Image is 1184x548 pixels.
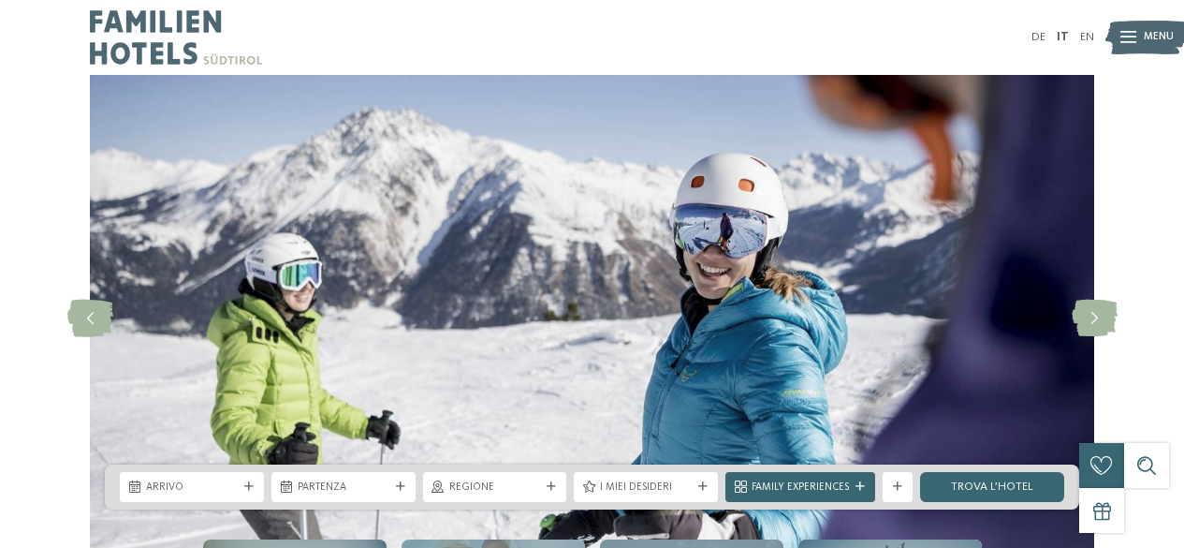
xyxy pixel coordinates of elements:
[600,481,692,496] span: I miei desideri
[920,472,1064,502] a: trova l’hotel
[298,481,389,496] span: Partenza
[752,481,849,496] span: Family Experiences
[1031,31,1045,43] a: DE
[1144,30,1174,45] span: Menu
[1080,31,1094,43] a: EN
[146,481,238,496] span: Arrivo
[449,481,541,496] span: Regione
[1057,31,1069,43] a: IT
